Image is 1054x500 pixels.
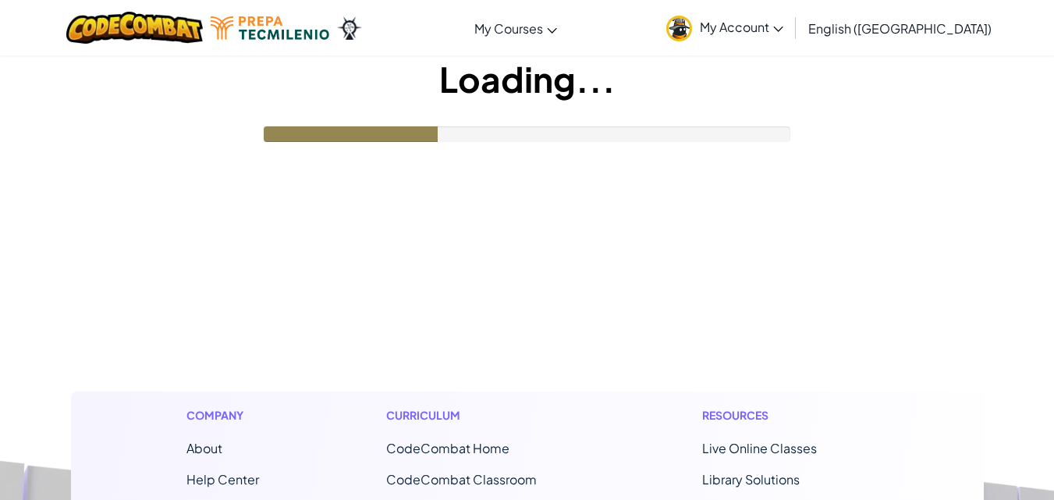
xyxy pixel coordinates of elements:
span: My Account [700,19,783,35]
a: Live Online Classes [702,440,817,456]
span: My Courses [474,20,543,37]
h1: Company [186,407,259,424]
a: Library Solutions [702,471,800,488]
img: CodeCombat logo [66,12,203,44]
h1: Resources [702,407,868,424]
h1: Curriculum [386,407,575,424]
a: About [186,440,222,456]
a: Help Center [186,471,259,488]
img: avatar [666,16,692,41]
img: Tecmilenio logo [211,16,329,40]
a: My Courses [467,7,565,49]
img: Ozaria [337,16,362,40]
span: English ([GEOGRAPHIC_DATA]) [808,20,992,37]
a: CodeCombat Classroom [386,471,537,488]
a: My Account [658,3,791,52]
a: English ([GEOGRAPHIC_DATA]) [800,7,999,49]
span: CodeCombat Home [386,440,509,456]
